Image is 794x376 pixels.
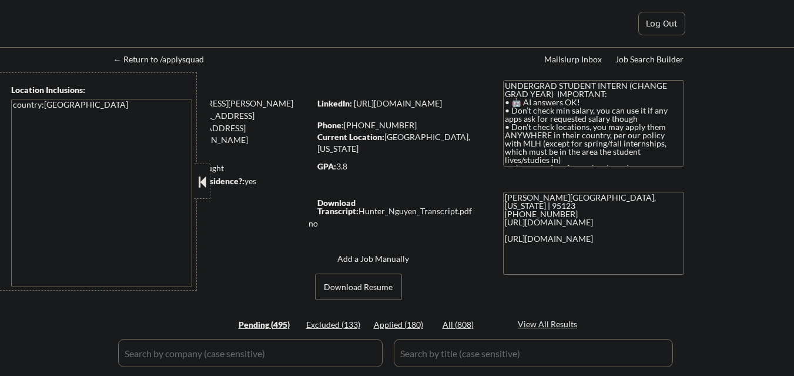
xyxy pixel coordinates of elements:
[317,98,352,108] strong: LinkedIn:
[317,132,384,142] strong: Current Location:
[118,339,383,367] input: Search by company (case sensitive)
[317,161,485,172] div: 3.8
[115,76,356,91] div: [PERSON_NAME]
[317,198,481,215] a: Download Transcript:Hunter_Nguyen_Transcript.pdf
[374,319,433,331] div: Applied (180)
[518,318,581,330] div: View All Results
[115,98,310,121] div: [EMAIL_ADDRESS][PERSON_NAME][DOMAIN_NAME]
[317,198,359,216] strong: Download Transcript:
[115,122,310,145] div: [EMAIL_ADDRESS][PERSON_NAME][DOMAIN_NAME]
[113,55,215,66] a: ← Return to /applysquad
[317,199,481,215] div: Hunter_Nguyen_Transcript.pdf
[394,339,673,367] input: Search by title (case sensitive)
[544,55,603,66] a: Mailslurp Inbox
[317,119,484,131] div: [PHONE_NUMBER]
[354,98,442,108] a: [URL][DOMAIN_NAME]
[315,274,402,300] button: Download Resume
[239,319,297,331] div: Pending (495)
[314,248,433,270] button: Add a Job Manually
[544,55,603,64] div: Mailslurp Inbox
[615,55,684,64] div: Job Search Builder
[306,319,365,331] div: Excluded (133)
[11,84,192,96] div: Location Inclusions:
[114,162,310,174] div: 175 sent / 250 bought
[317,120,344,130] strong: Phone:
[115,110,310,133] div: [EMAIL_ADDRESS][PERSON_NAME][DOMAIN_NAME]
[615,55,684,66] a: Job Search Builder
[317,131,484,154] div: [GEOGRAPHIC_DATA], [US_STATE]
[309,218,342,229] div: no
[317,161,336,171] strong: GPA:
[443,319,501,331] div: All (808)
[113,55,215,64] div: ← Return to /applysquad
[638,12,685,35] button: Log Out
